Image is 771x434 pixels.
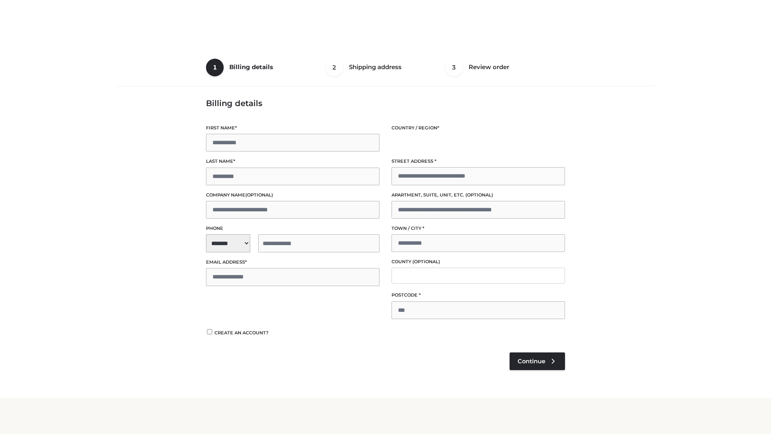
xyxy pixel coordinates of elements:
[206,329,213,334] input: Create an account?
[206,124,379,132] label: First name
[392,124,565,132] label: Country / Region
[206,98,565,108] h3: Billing details
[392,158,565,165] label: Street address
[392,225,565,232] label: Town / City
[206,191,379,199] label: Company name
[206,158,379,165] label: Last name
[206,225,379,232] label: Phone
[392,258,565,266] label: County
[392,191,565,199] label: Apartment, suite, unit, etc.
[206,258,379,266] label: Email address
[465,192,493,198] span: (optional)
[245,192,273,198] span: (optional)
[510,352,565,370] a: Continue
[214,330,269,336] span: Create an account?
[518,358,545,365] span: Continue
[392,291,565,299] label: Postcode
[412,259,440,264] span: (optional)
